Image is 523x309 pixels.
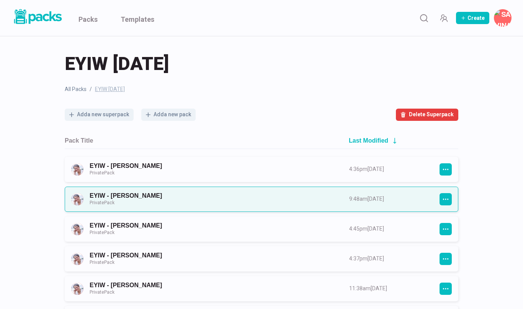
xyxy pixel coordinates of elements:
[65,137,93,144] h2: Pack Title
[90,85,92,93] span: /
[11,8,63,26] img: Packs logo
[65,109,134,121] button: Adda new superpack
[65,52,169,76] span: EYIW [DATE]
[396,109,458,121] button: Delete Superpack
[11,8,63,28] a: Packs logo
[456,12,489,24] button: Create Pack
[349,137,388,144] h2: Last Modified
[95,85,125,93] span: EYIW [DATE]
[436,10,451,26] button: Manage Team Invites
[416,10,431,26] button: Search
[65,85,458,93] nav: breadcrumb
[65,85,87,93] a: All Packs
[494,9,512,27] button: Savina Tilmann
[141,109,196,121] button: Adda new pack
